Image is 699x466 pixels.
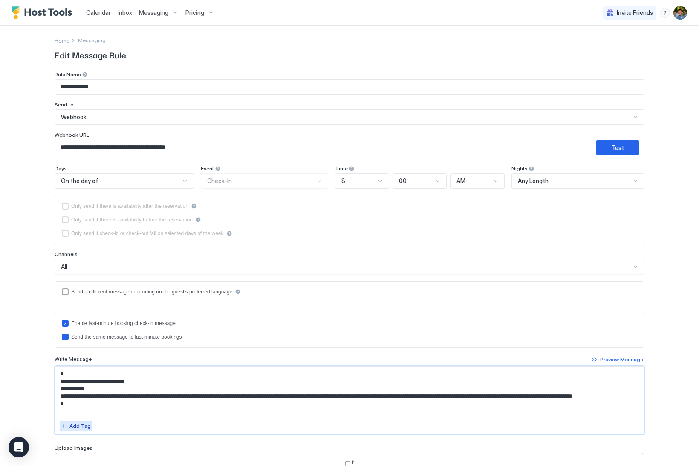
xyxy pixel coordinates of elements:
div: Breadcrumb [78,37,106,43]
span: Event [201,165,214,172]
button: Test [596,140,639,155]
span: All [61,263,67,270]
span: On the day of [61,177,98,185]
a: Calendar [86,8,111,17]
div: Only send if there is availability after the reservation [71,203,188,209]
span: Calendar [86,9,111,16]
span: Edit Message Rule [55,48,644,61]
span: Write Message [55,356,92,362]
div: Enable last-minute booking check-in message. [71,320,177,326]
div: Test [612,143,624,152]
div: Only send if check-in or check-out fall on selected days of the week [71,230,224,236]
div: Open Intercom Messenger [9,437,29,457]
div: lastMinuteMessageEnabled [62,320,637,327]
span: Pricing [185,9,204,17]
span: Send to [55,101,74,108]
span: Messaging [139,9,168,17]
span: Days [55,165,67,172]
textarea: Input Field [55,367,644,417]
div: User profile [673,6,687,20]
span: Messaging [78,37,106,43]
span: 00 [399,177,407,185]
span: Any Length [518,177,549,185]
div: lastMinuteMessageIsTheSame [62,334,637,340]
button: Preview Message [590,354,644,365]
span: Upload Images [55,445,92,451]
div: Breadcrumb [55,36,69,45]
div: Add Tag [69,422,91,430]
div: Send a different message depending on the guest's preferred language [71,289,232,295]
span: Nights [511,165,528,172]
span: 8 [341,177,345,185]
div: Only send if there is availability before the reservation [71,217,193,223]
span: Time [335,165,348,172]
a: Host Tools Logo [12,6,76,19]
div: Send the same message to last-minute bookings [71,334,182,340]
span: Home [55,37,69,44]
div: beforeReservation [62,216,637,223]
input: Input Field [55,140,596,155]
button: Add Tag [60,421,92,431]
span: Webhook URL [55,132,89,138]
a: Home [55,36,69,45]
span: Rule Name [55,71,81,78]
input: Input Field [55,80,644,94]
div: Preview Message [600,356,643,363]
span: Invite Friends [617,9,653,17]
div: languagesEnabled [62,288,637,295]
span: Inbox [118,9,132,16]
div: menu [660,8,670,18]
div: afterReservation [62,203,637,210]
span: Webhook [61,113,87,121]
span: Channels [55,251,78,257]
div: isLimited [62,230,637,237]
span: AM [456,177,465,185]
a: Inbox [118,8,132,17]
